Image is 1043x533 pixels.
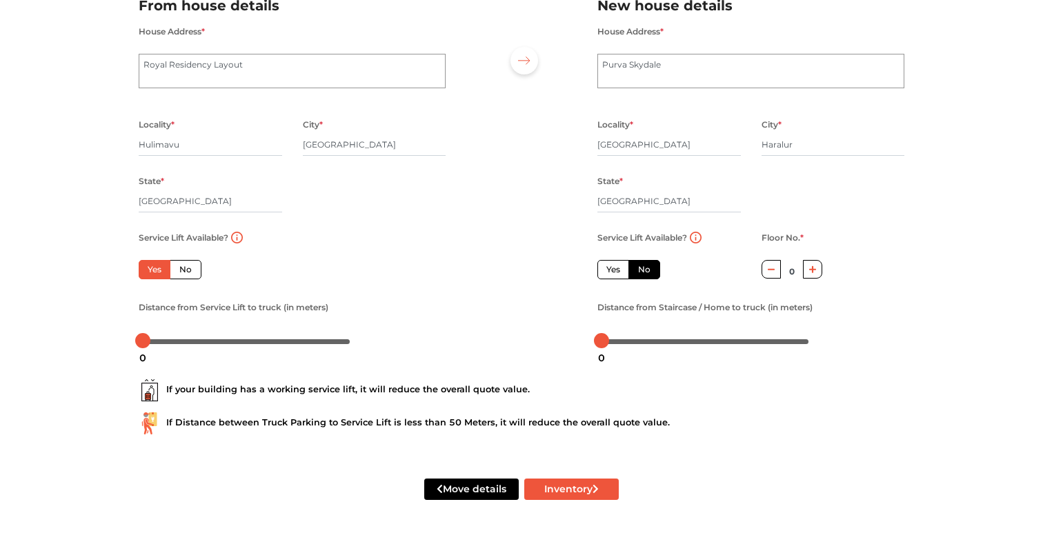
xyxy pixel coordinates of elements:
label: City [303,116,323,134]
label: Yes [597,260,629,279]
textarea: Purva Skydale [597,54,904,88]
label: House Address [597,23,664,41]
label: No [170,260,201,279]
label: House Address [139,23,205,41]
label: Yes [139,260,170,279]
label: State [139,172,164,190]
label: No [628,260,660,279]
div: 0 [593,346,610,370]
label: Distance from Staircase / Home to truck (in meters) [597,299,813,316]
button: Move details [424,479,519,500]
div: If Distance between Truck Parking to Service Lift is less than 50 Meters, it will reduce the over... [139,412,904,434]
div: 0 [134,346,152,370]
label: Locality [597,116,633,134]
label: Service Lift Available? [597,229,687,247]
label: State [597,172,623,190]
label: Floor No. [762,229,804,247]
label: City [762,116,782,134]
img: ... [139,412,161,434]
img: ... [139,379,161,401]
textarea: Royal Residency Layout [139,54,446,88]
button: Inventory [524,479,619,500]
label: Distance from Service Lift to truck (in meters) [139,299,328,316]
div: If your building has a working service lift, it will reduce the overall quote value. [139,379,904,401]
label: Service Lift Available? [139,229,228,247]
label: Locality [139,116,175,134]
